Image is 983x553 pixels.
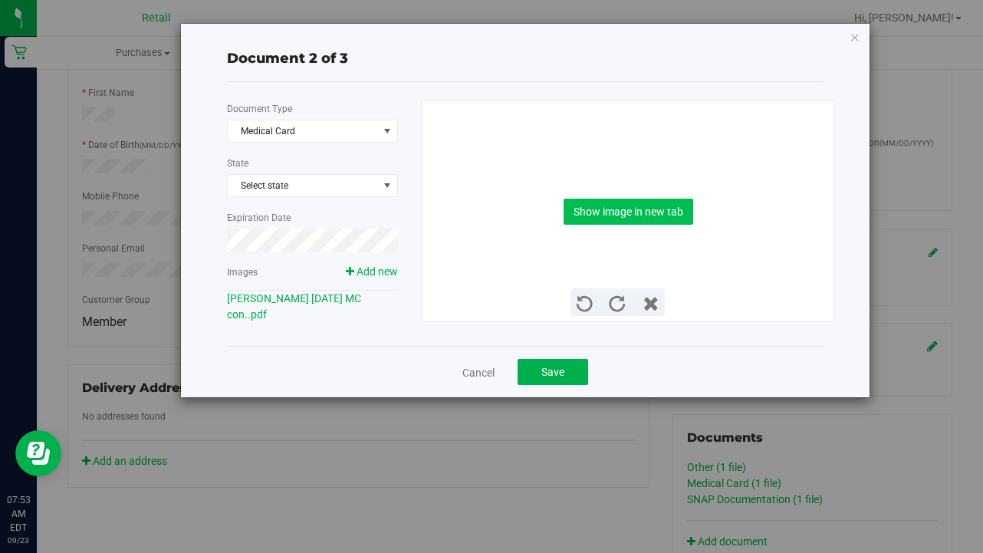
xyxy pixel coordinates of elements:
[15,430,61,476] iframe: Resource center
[228,120,378,142] span: Medical Card
[228,175,397,196] span: Select state
[518,359,588,385] button: Save
[227,292,361,321] a: [PERSON_NAME] [DATE] MC con..pdf
[227,156,248,170] label: State
[227,102,292,116] label: Document Type
[541,366,564,378] span: Save
[227,211,291,225] label: Expiration Date
[462,365,495,380] a: Cancel
[564,199,693,225] button: Show image in new tab
[227,48,824,69] div: Document 2 of 3
[346,265,398,278] a: Add new
[227,265,258,279] label: Images
[378,120,397,142] span: select
[357,265,398,278] span: Add new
